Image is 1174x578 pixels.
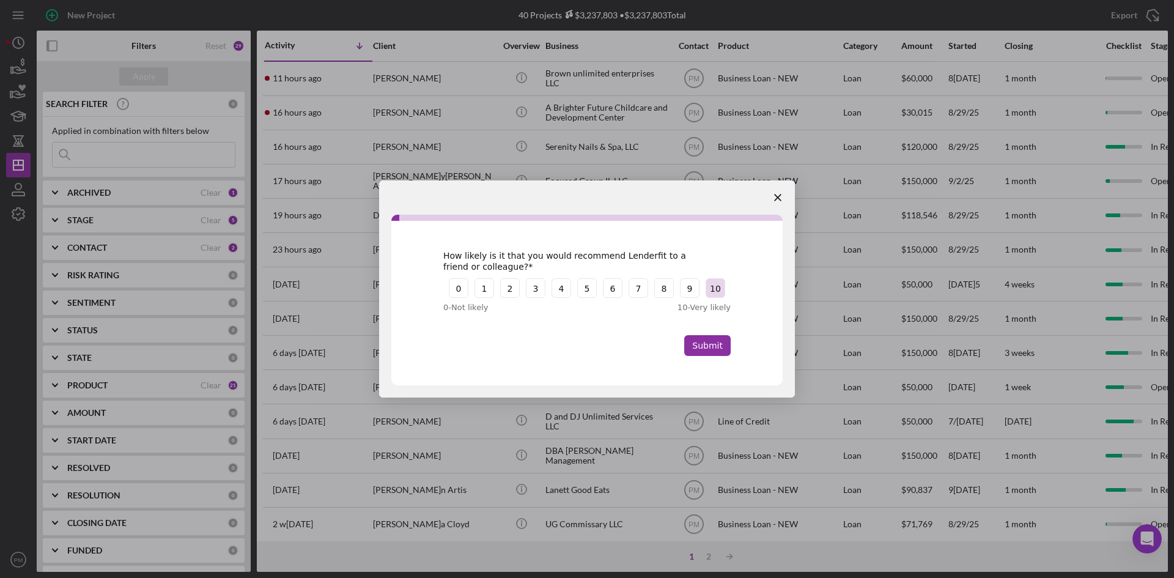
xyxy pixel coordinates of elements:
button: 5 [577,278,597,298]
button: 4 [552,278,571,298]
button: 0 [449,278,468,298]
button: 3 [526,278,545,298]
button: 7 [629,278,648,298]
button: Submit [684,335,731,356]
button: 1 [474,278,494,298]
button: 6 [603,278,622,298]
div: 10 - Very likely [621,302,731,314]
button: 9 [680,278,700,298]
span: Close survey [761,180,795,215]
button: 8 [654,278,674,298]
button: 2 [500,278,520,298]
button: 10 [706,278,725,298]
div: How likely is it that you would recommend Lenderfit to a friend or colleague? [443,250,712,272]
div: 0 - Not likely [443,302,553,314]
